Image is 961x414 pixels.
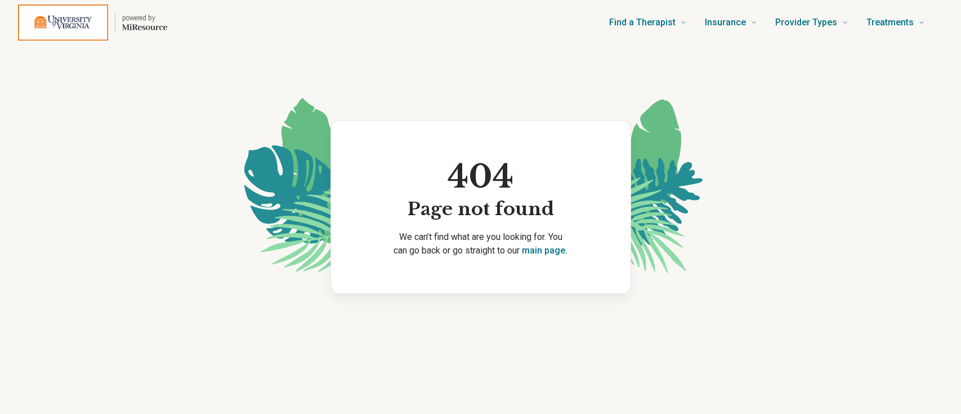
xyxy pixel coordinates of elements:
[122,14,167,23] p: powered by
[408,198,554,221] span: Page not found
[18,5,167,41] a: Home page
[866,15,914,30] span: Treatments
[705,15,746,30] span: Insurance
[522,245,567,256] a: main page.
[408,157,554,198] span: 404
[609,15,676,30] span: Find a Therapist
[349,230,613,257] p: We can’t find what are you looking for. You can go back or go straight to our
[775,15,837,30] span: Provider Types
